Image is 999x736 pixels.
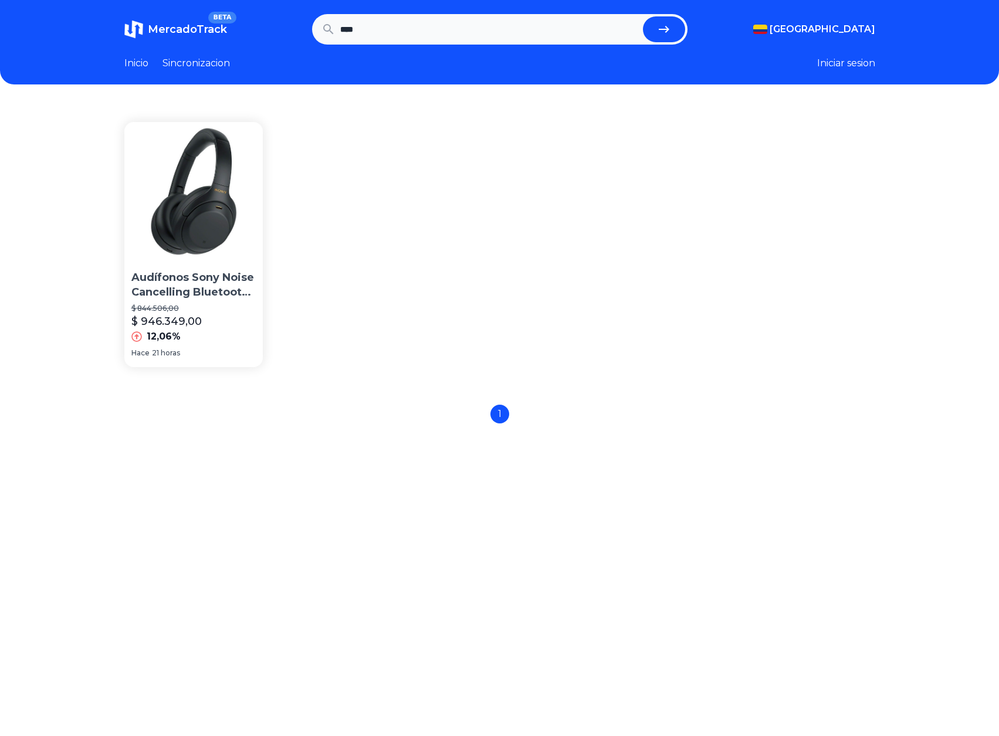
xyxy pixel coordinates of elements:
p: $ 946.349,00 [131,313,202,330]
img: MercadoTrack [124,20,143,39]
span: BETA [208,12,236,23]
p: Audífonos Sony Noise Cancelling Bluetooth Hi-res Wh-1000xm4 [131,270,256,300]
span: MercadoTrack [148,23,227,36]
p: 12,06% [147,330,181,344]
img: Audífonos Sony Noise Cancelling Bluetooth Hi-res Wh-1000xm4 [124,122,263,261]
span: 21 horas [152,348,180,358]
span: Hace [131,348,150,358]
a: Inicio [124,56,148,70]
a: Audífonos Sony Noise Cancelling Bluetooth Hi-res Wh-1000xm4Audífonos Sony Noise Cancelling Blueto... [124,122,263,367]
img: Colombia [753,25,767,34]
a: Sincronizacion [162,56,230,70]
button: Iniciar sesion [817,56,875,70]
p: $ 844.506,00 [131,304,256,313]
a: MercadoTrackBETA [124,20,227,39]
button: [GEOGRAPHIC_DATA] [753,22,875,36]
span: [GEOGRAPHIC_DATA] [770,22,875,36]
